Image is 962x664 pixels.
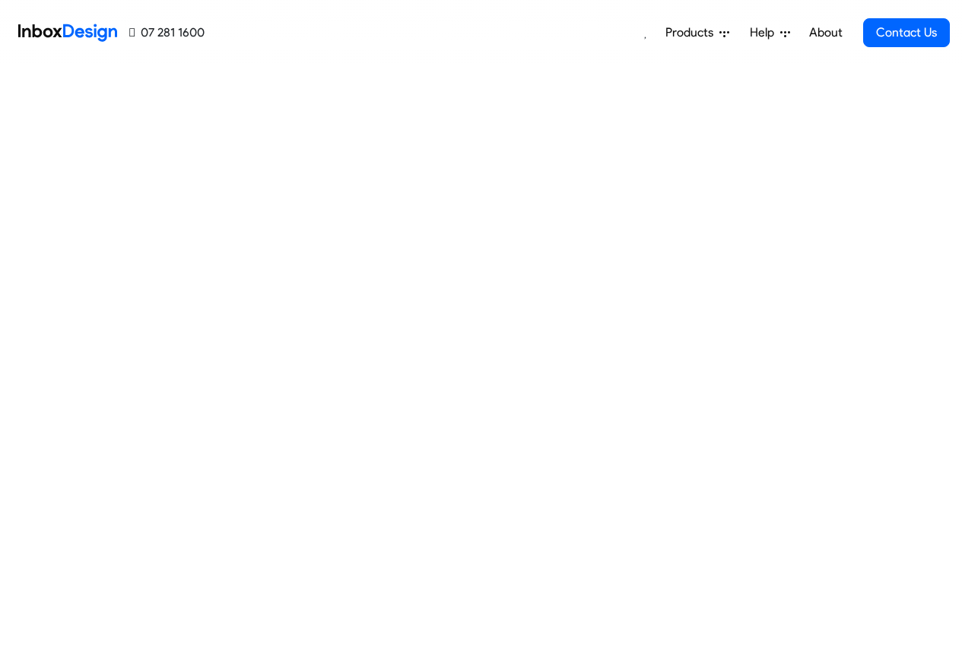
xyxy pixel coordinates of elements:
a: Products [659,17,735,48]
a: 07 281 1600 [129,24,205,42]
span: Products [665,24,719,42]
a: About [805,17,846,48]
a: Contact Us [863,18,950,47]
span: Help [750,24,780,42]
a: Help [744,17,796,48]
